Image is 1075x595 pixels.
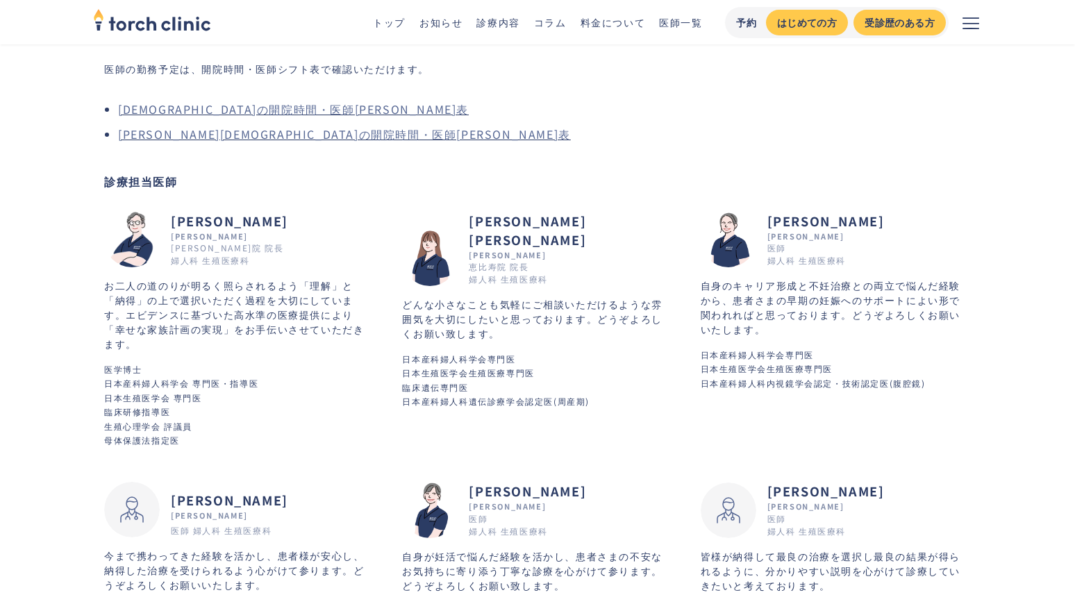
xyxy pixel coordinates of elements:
[534,15,567,29] a: コラム
[104,212,374,455] a: [PERSON_NAME][PERSON_NAME][PERSON_NAME]院 院長 婦人科 生殖医療科市山 卓彦市山 卓彦お二人の道のりが明るく照らされるよう「理解」と「納得」の上で選択いた...
[104,362,374,447] p: 医学博士 日本産科婦人科学会 専門医・指導医 日本生殖医学会 専門医 臨床研修指導医 生殖心理学会 評議員 母体保護法指定医
[402,549,672,593] p: 自身が妊活で悩んだ経験を活かし、患者さまの不安なお気持ちに寄り添う丁寧な診療を心がけて参ります。どうぞよろしくお願い致します。
[766,10,848,35] a: はじめての方
[171,242,283,267] div: [PERSON_NAME]院 院長 婦人科 生殖医療科
[469,482,586,501] h2: [PERSON_NAME]
[701,549,971,593] p: 皆様が納得して最良の治療を選択し最良の結果が得られるように、分かりやすい説明を心がけて診療していきたいと考えております。
[853,10,946,35] a: 受診歴のある方
[777,15,837,30] div: はじめての方
[402,483,458,538] img: 小泉 弥生子
[402,231,458,286] img: 町田 真雄子
[171,524,272,537] div: 医師 婦人科 生殖医療科
[171,231,288,242] div: [PERSON_NAME]
[701,212,971,398] a: [PERSON_NAME][PERSON_NAME]医師 婦人科 生殖医療科森嶋 かほる森嶋 かほる自身のキャリア形成と不妊治療との両立で悩んだ経験から、患者さまの早期の妊娠へのサポートによい形...
[171,212,288,231] h2: [PERSON_NAME]
[659,15,702,29] a: 医師一覧
[767,501,885,512] div: [PERSON_NAME]
[104,278,374,351] p: お二人の道のりが明るく照らされるよう「理解」と「納得」の上で選択いただく過程を大切にしています。エビデンスに基づいた高水準の医療提供により「幸せな家族計画の実現」をお手伝いさせていただきます。
[402,212,672,416] a: [PERSON_NAME] [PERSON_NAME][PERSON_NAME]恵比寿院 院長 婦人科 生殖医療科町田 真雄子町田 真雄子どんな小さなことも気軽にご相談いただけるような雰囲気を大...
[865,15,935,30] div: 受診歴のある方
[701,278,971,337] p: 自身のキャリア形成と不妊治療との両立で悩んだ経験から、患者さまの早期の妊娠へのサポートによい形で関われればと思っております。どうぞよろしくお願いいたします。
[736,15,758,30] div: 予約
[104,482,160,537] img: 香川 愛子
[373,15,406,29] a: トップ
[767,512,846,537] div: 医師 婦人科 生殖医療科
[701,212,756,267] img: 森嶋 かほる
[171,510,288,521] div: [PERSON_NAME]
[767,231,885,242] div: [PERSON_NAME]
[171,491,288,510] h2: [PERSON_NAME]
[701,483,756,538] img: 長谷部 里衣
[104,173,971,190] h2: 診療担当医師
[402,352,672,409] p: 日本産科婦人科学会専門医 日本生殖医学会生殖医療専門医 臨床遺伝専門医 日本産科婦人科遺伝診療学会認定医(周産期)
[767,212,885,231] h2: [PERSON_NAME]
[104,548,374,592] p: 今まで携わってきた経験を活かし、患者様が安心し、納得した治療を受けられるよう心がけて参ります。どうぞよろしくお願いいたします。
[118,126,571,142] a: [PERSON_NAME][DEMOGRAPHIC_DATA]の開院時間・医師[PERSON_NAME]表
[469,501,586,512] div: [PERSON_NAME]
[104,59,429,78] p: 医師の勤務予定は、開院時間・医師シフト表で確認いただけます。
[469,260,547,285] div: 恵比寿院 院長 婦人科 生殖医療科
[402,297,672,341] p: どんな小さなことも気軽にご相談いただけるような雰囲気を大切にしたいと思っております。どうぞよろしくお願い致します。
[419,15,462,29] a: お知らせ
[767,482,885,501] h2: [PERSON_NAME]
[93,10,211,35] a: home
[701,348,971,390] p: 日本産科婦人科学会専門医 日本生殖医学会生殖医療専門医 日本産科婦人科内視鏡学会認定・技術認定医(腹腔鏡)
[476,15,519,29] a: 診療内容
[469,512,547,537] div: 医師 婦人科 生殖医療科
[93,4,211,35] img: torch clinic
[767,242,846,267] div: 医師 婦人科 生殖医療科
[118,101,469,117] a: [DEMOGRAPHIC_DATA]の開院時間・医師[PERSON_NAME]表
[104,212,160,267] img: 市山 卓彦
[581,15,646,29] a: 料金について
[469,212,672,249] h2: [PERSON_NAME] [PERSON_NAME]
[469,249,672,261] div: [PERSON_NAME]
